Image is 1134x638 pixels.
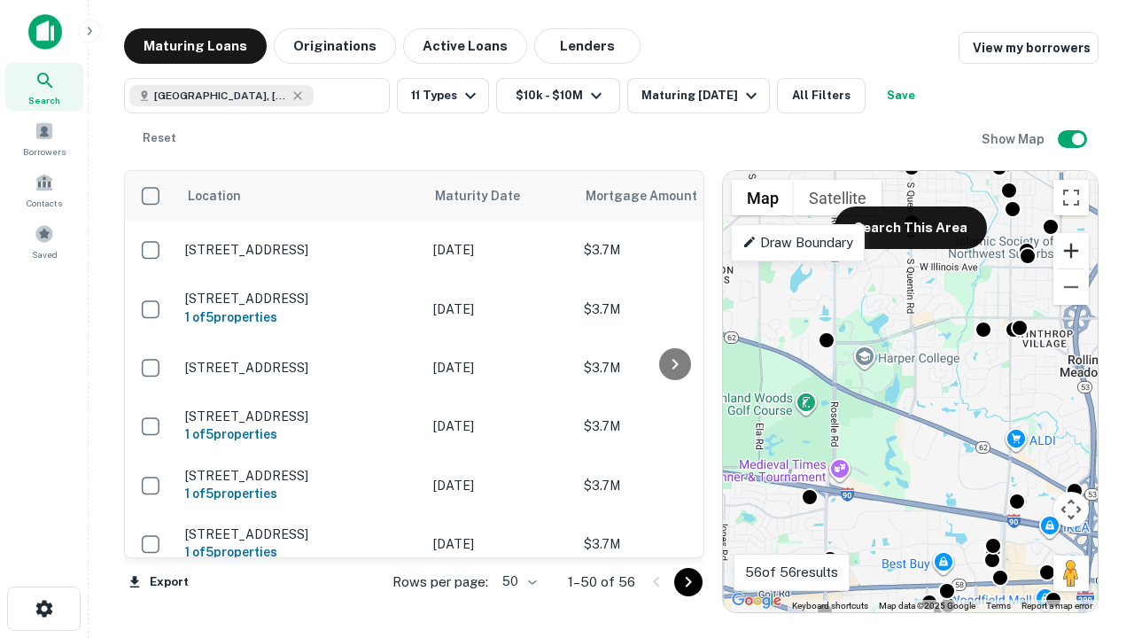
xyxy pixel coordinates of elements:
p: [DATE] [433,534,566,554]
button: Active Loans [403,28,527,64]
p: $3.7M [584,476,761,495]
button: Zoom in [1053,233,1089,268]
button: Lenders [534,28,641,64]
button: Save your search to get updates of matches that match your search criteria. [873,78,929,113]
th: Maturity Date [424,171,575,221]
span: Borrowers [23,144,66,159]
button: 11 Types [397,78,489,113]
span: Saved [32,247,58,261]
button: Go to next page [674,568,703,596]
div: Maturing [DATE] [641,85,762,106]
p: [DATE] [433,358,566,377]
button: Originations [274,28,396,64]
a: View my borrowers [959,32,1099,64]
p: Rows per page: [392,572,488,593]
p: $3.7M [584,534,761,554]
p: $3.7M [584,300,761,319]
a: Terms [986,601,1011,611]
p: [STREET_ADDRESS] [185,408,416,424]
h6: 1 of 5 properties [185,307,416,327]
p: [STREET_ADDRESS] [185,291,416,307]
h6: 1 of 5 properties [185,542,416,562]
h6: Show Map [982,129,1047,149]
img: capitalize-icon.png [28,14,62,50]
span: [GEOGRAPHIC_DATA], [GEOGRAPHIC_DATA] [154,88,287,104]
p: [STREET_ADDRESS] [185,360,416,376]
a: Saved [5,217,83,265]
p: 56 of 56 results [745,562,838,583]
th: Location [176,171,424,221]
button: Zoom out [1053,269,1089,305]
h6: 1 of 5 properties [185,424,416,444]
button: Toggle fullscreen view [1053,180,1089,215]
a: Open this area in Google Maps (opens a new window) [727,589,786,612]
p: [DATE] [433,416,566,436]
span: Mortgage Amount [586,185,720,206]
button: Show street map [732,180,794,215]
p: $3.7M [584,416,761,436]
p: [DATE] [433,476,566,495]
span: Map data ©2025 Google [879,601,975,611]
a: Contacts [5,166,83,214]
button: Maturing Loans [124,28,267,64]
button: Export [124,569,193,595]
button: All Filters [777,78,866,113]
p: [DATE] [433,240,566,260]
th: Mortgage Amount [575,171,770,221]
p: 1–50 of 56 [568,572,635,593]
div: 0 0 [723,171,1098,612]
p: [STREET_ADDRESS] [185,468,416,484]
p: Draw Boundary [742,232,853,253]
p: [DATE] [433,300,566,319]
span: Contacts [27,196,62,210]
a: Borrowers [5,114,83,162]
div: 50 [495,569,540,595]
p: [STREET_ADDRESS] [185,526,416,542]
iframe: Chat Widget [1045,440,1134,525]
p: $3.7M [584,358,761,377]
button: Maturing [DATE] [627,78,770,113]
p: [STREET_ADDRESS] [185,242,416,258]
h6: 1 of 5 properties [185,484,416,503]
button: Keyboard shortcuts [792,600,868,612]
p: $3.7M [584,240,761,260]
span: Maturity Date [435,185,543,206]
button: Search This Area [835,206,987,249]
span: Location [187,185,241,206]
span: Search [28,93,60,107]
button: Reset [131,121,188,156]
img: Google [727,589,786,612]
a: Report a map error [1021,601,1092,611]
button: Drag Pegman onto the map to open Street View [1053,556,1089,591]
button: Show satellite imagery [794,180,882,215]
a: Search [5,63,83,111]
button: $10k - $10M [496,78,620,113]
